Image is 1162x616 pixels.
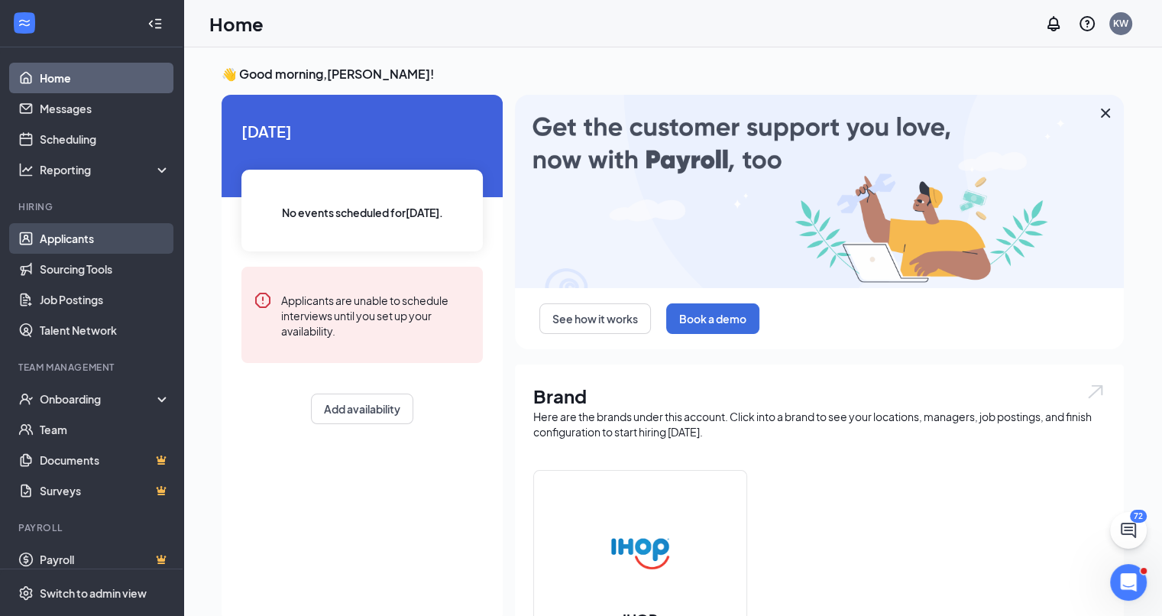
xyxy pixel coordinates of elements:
[40,63,170,93] a: Home
[18,391,34,407] svg: UserCheck
[18,200,167,213] div: Hiring
[281,291,471,339] div: Applicants are unable to schedule interviews until you set up your availability.
[1044,15,1063,33] svg: Notifications
[282,204,443,221] span: No events scheduled for [DATE] .
[40,544,170,575] a: PayrollCrown
[18,521,167,534] div: Payroll
[209,11,264,37] h1: Home
[17,15,32,31] svg: WorkstreamLogo
[1086,383,1105,400] img: open.6027fd2a22e1237b5b06.svg
[18,361,167,374] div: Team Management
[539,303,651,334] button: See how it works
[1110,564,1147,601] iframe: Intercom live chat
[40,475,170,506] a: SurveysCrown
[40,162,171,177] div: Reporting
[222,66,1124,83] h3: 👋 Good morning, [PERSON_NAME] !
[1113,17,1128,30] div: KW
[40,93,170,124] a: Messages
[1119,521,1138,540] svg: ChatActive
[254,291,272,310] svg: Error
[515,95,1124,288] img: payroll-large.gif
[241,119,483,143] span: [DATE]
[533,409,1105,439] div: Here are the brands under this account. Click into a brand to see your locations, managers, job p...
[591,505,689,603] img: IHOP
[533,383,1105,409] h1: Brand
[40,445,170,475] a: DocumentsCrown
[40,124,170,154] a: Scheduling
[311,394,413,424] button: Add availability
[40,391,157,407] div: Onboarding
[40,284,170,315] a: Job Postings
[18,162,34,177] svg: Analysis
[666,303,759,334] button: Book a demo
[1096,104,1115,122] svg: Cross
[40,254,170,284] a: Sourcing Tools
[18,585,34,601] svg: Settings
[40,585,147,601] div: Switch to admin view
[40,414,170,445] a: Team
[147,16,163,31] svg: Collapse
[1078,15,1096,33] svg: QuestionInfo
[1110,512,1147,549] button: ChatActive
[40,223,170,254] a: Applicants
[1130,510,1147,523] div: 72
[40,315,170,345] a: Talent Network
